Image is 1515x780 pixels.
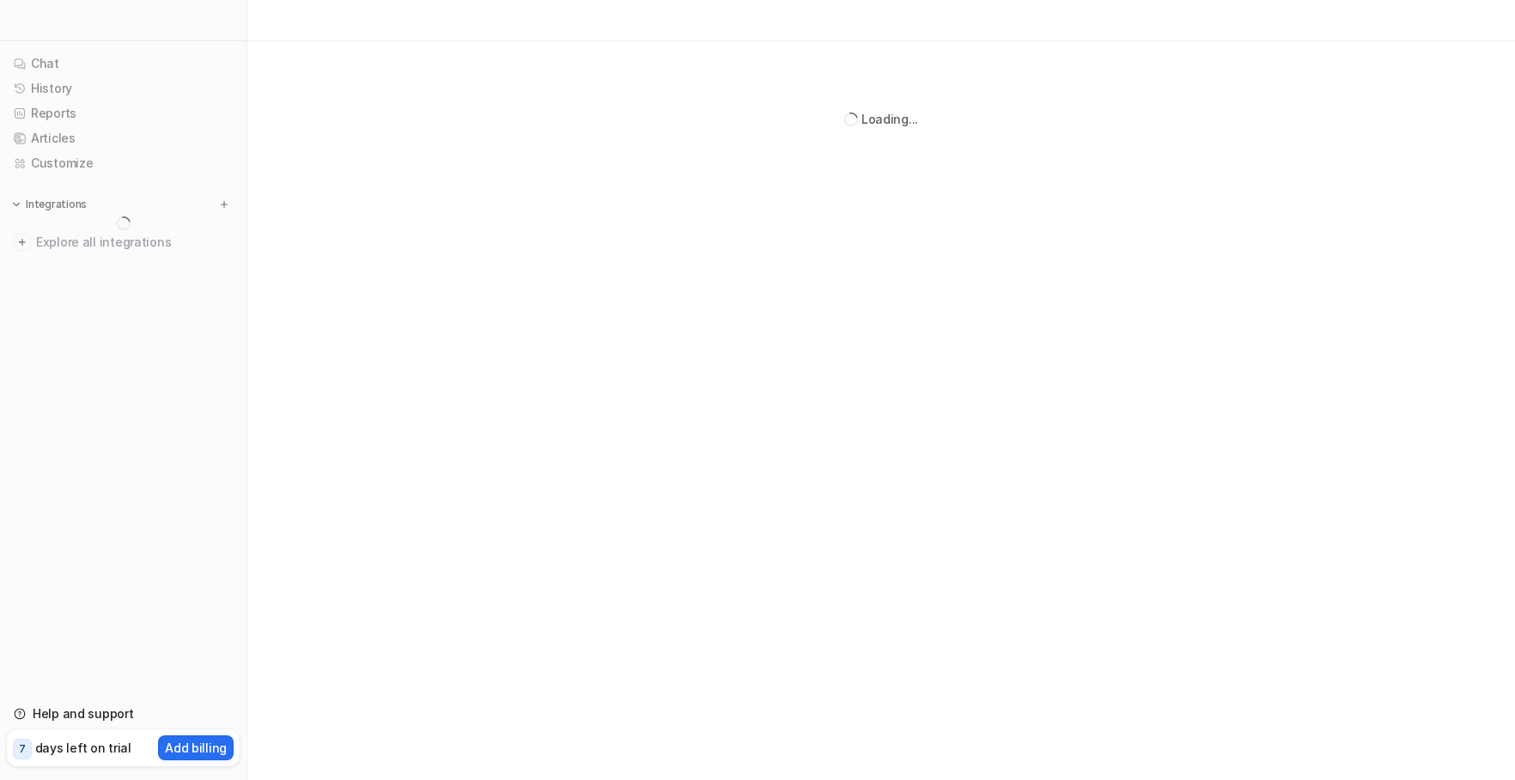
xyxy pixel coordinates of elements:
a: Articles [7,126,240,150]
a: Help and support [7,702,240,726]
a: Explore all integrations [7,230,240,254]
div: Loading... [861,110,918,128]
p: Integrations [26,198,87,211]
a: Reports [7,101,240,125]
p: 7 [19,741,26,757]
a: Chat [7,52,240,76]
img: explore all integrations [14,234,31,251]
span: Explore all integrations [36,229,233,256]
p: days left on trial [35,739,131,757]
a: Customize [7,151,240,175]
button: Add billing [158,735,234,760]
button: Integrations [7,196,92,213]
img: expand menu [10,198,22,210]
p: Add billing [165,739,227,757]
img: menu_add.svg [218,198,230,210]
a: History [7,76,240,101]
